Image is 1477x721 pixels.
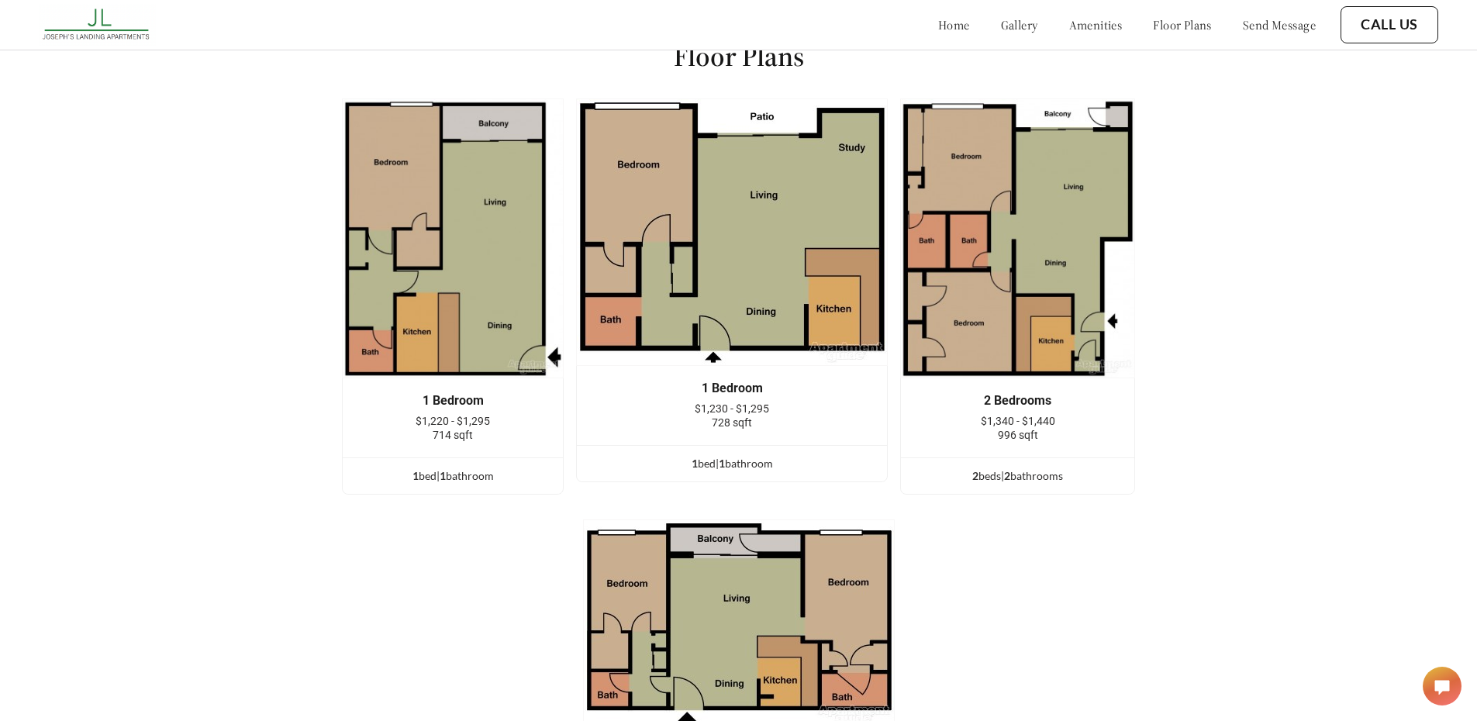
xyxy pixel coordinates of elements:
a: floor plans [1153,17,1212,33]
span: $1,220 - $1,295 [416,415,490,427]
span: $1,340 - $1,440 [981,415,1055,427]
span: 728 sqft [712,416,752,429]
img: example [576,98,888,366]
a: home [938,17,970,33]
span: 1 [719,457,725,470]
a: amenities [1069,17,1123,33]
div: bed s | bathroom s [901,467,1134,485]
span: 2 [972,469,978,482]
span: 1 [692,457,698,470]
a: send message [1243,17,1316,33]
button: Call Us [1341,6,1438,43]
span: $1,230 - $1,295 [695,402,769,415]
div: 1 Bedroom [600,381,864,395]
img: example [900,98,1135,378]
span: 1 [440,469,446,482]
img: josephs_landing_logo.png [39,4,156,46]
span: 2 [1004,469,1010,482]
span: 1 [412,469,419,482]
div: 2 Bedrooms [924,394,1111,408]
div: 1 Bedroom [366,394,540,408]
div: bed | bathroom [577,455,887,472]
h1: Floor Plans [674,39,804,74]
a: Call Us [1361,16,1418,33]
img: example [342,98,564,378]
span: 996 sqft [998,429,1038,441]
a: gallery [1001,17,1038,33]
div: bed | bathroom [343,467,564,485]
span: 714 sqft [433,429,473,441]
